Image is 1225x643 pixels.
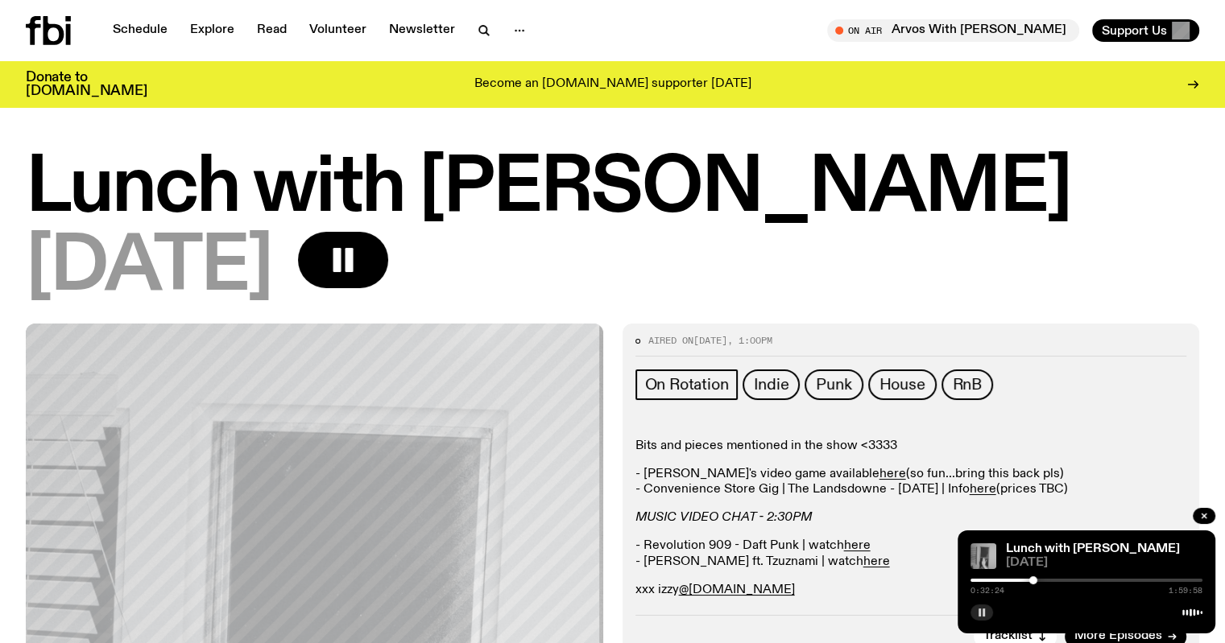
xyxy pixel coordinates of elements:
span: 1:59:58 [1169,587,1202,595]
a: Lunch with [PERSON_NAME] [1006,542,1180,555]
span: , 1:00pm [727,334,772,347]
a: here [970,483,996,496]
a: House [868,369,937,400]
span: Punk [816,376,851,394]
em: MUSIC VIDEO CHAT - 2:30PM [635,511,812,524]
span: More Episodes [1074,630,1162,642]
span: House [879,376,925,394]
a: Read [247,19,296,42]
img: black and white photo of someone holding their hand to the air. you can see two windows in the ba... [970,543,996,569]
a: RnB [942,369,993,400]
span: On Rotation [645,376,729,394]
h3: Donate to [DOMAIN_NAME] [26,71,147,98]
button: Support Us [1092,19,1199,42]
p: - [PERSON_NAME]'s video game available (so fun...bring this back pls) - Convenience Store Gig | T... [635,467,1187,497]
a: Explore [180,19,244,42]
span: Tracklist [983,630,1033,642]
span: Support Us [1102,23,1167,38]
a: Punk [805,369,863,400]
h1: Lunch with [PERSON_NAME] [26,153,1199,225]
span: [DATE] [26,232,272,304]
a: Newsletter [379,19,465,42]
a: here [879,468,906,480]
a: Indie [743,369,800,400]
a: here [863,555,890,568]
p: - Revolution 909 - Daft Punk | watch - [PERSON_NAME] ft. Tzuznami | watch [635,538,1187,569]
span: Aired on [648,334,693,347]
p: xxx izzy [635,583,1187,598]
span: [DATE] [1006,557,1202,569]
p: Bits and pieces mentioned in the show <3333 [635,439,1187,454]
span: 0:32:24 [970,587,1004,595]
span: Indie [754,376,788,394]
a: Schedule [103,19,177,42]
p: Become an [DOMAIN_NAME] supporter [DATE] [474,77,751,92]
a: Volunteer [300,19,376,42]
span: RnB [953,376,982,394]
a: here [844,539,871,552]
a: @[DOMAIN_NAME] [679,583,795,596]
a: On Rotation [635,369,739,400]
span: [DATE] [693,334,727,347]
button: On AirArvos With [PERSON_NAME] [827,19,1079,42]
